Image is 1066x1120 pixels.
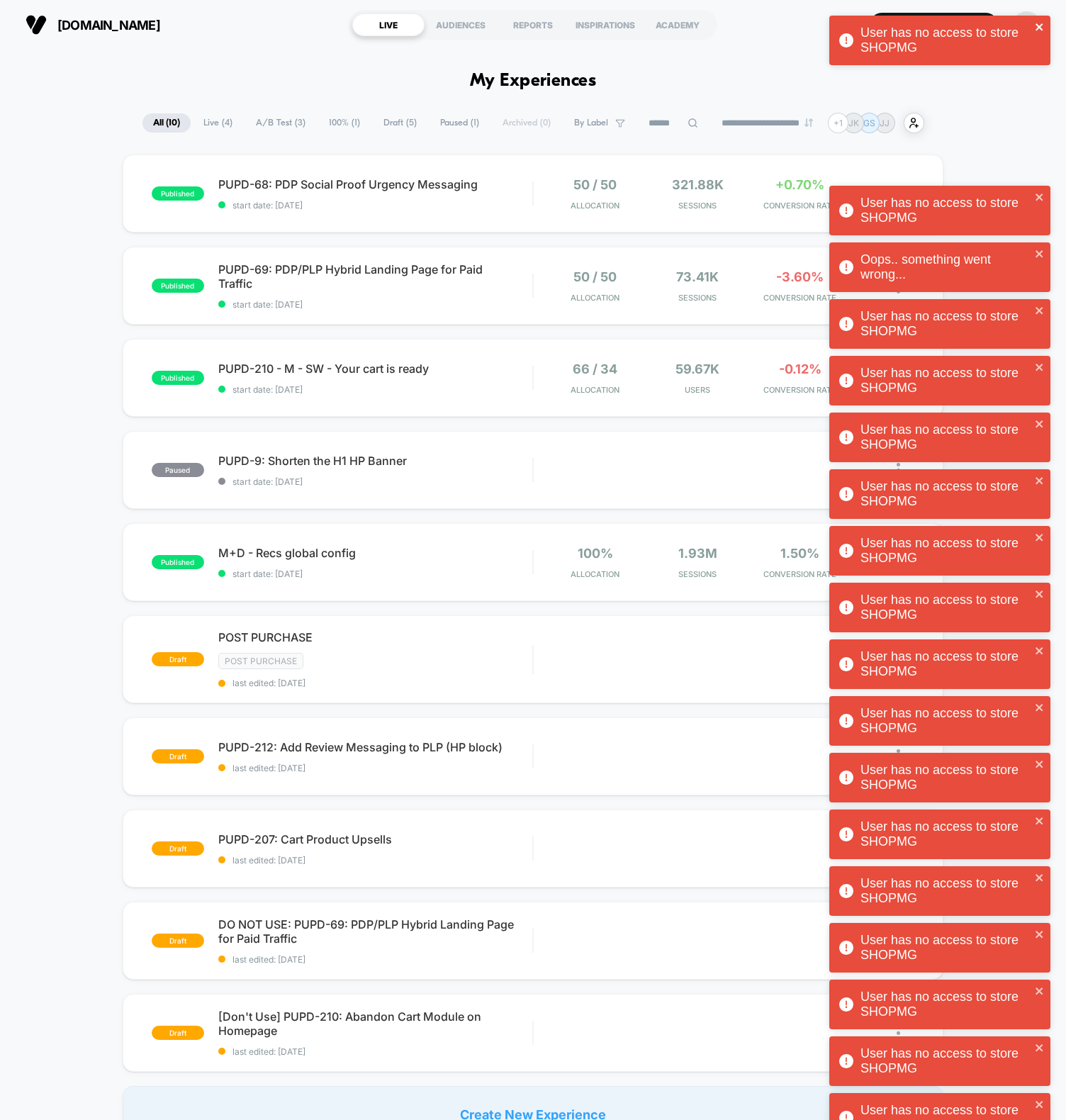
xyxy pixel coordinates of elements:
span: [Don't Use] PUPD-210: Abandon Cart Module on Homepage [218,1009,532,1038]
span: DO NOT USE: PUPD-69: PDP/PLP Hybrid Landing Page for Paid Traffic [218,917,532,946]
span: Sessions [650,201,745,211]
span: [DOMAIN_NAME] [57,18,160,33]
span: 1.93M [678,546,717,561]
span: Allocation [571,201,619,211]
div: LIVE [352,13,425,36]
span: Allocation [571,569,619,579]
button: close [1035,985,1045,999]
div: User has no access to store SHOPMG [860,876,1031,906]
div: User has no access to store SHOPMG [860,309,1031,339]
div: User has no access to store SHOPMG [860,649,1031,679]
div: ACADEMY [641,13,714,36]
span: PUPD-207: Cart Product Upsells [218,832,532,846]
span: +0.70% [775,177,824,192]
span: 50 / 50 [573,269,617,284]
button: close [1035,191,1045,205]
span: draft [152,749,204,763]
span: start date: [DATE] [218,476,532,487]
button: [DOMAIN_NAME] [21,13,164,36]
div: User has no access to store SHOPMG [860,990,1031,1019]
span: Draft ( 5 ) [373,113,427,133]
span: 50 / 50 [573,177,617,192]
div: User has no access to store SHOPMG [860,763,1031,793]
button: close [1035,418,1045,432]
button: close [1035,475,1045,488]
span: 100% ( 1 ) [318,113,371,133]
div: User has no access to store SHOPMG [860,933,1031,963]
button: close [1035,588,1045,602]
span: 321.88k [672,177,724,192]
div: Oops.. something went wrong... [860,252,1031,282]
span: last edited: [DATE] [218,1046,532,1057]
span: POST PURCHASE [218,630,532,644]
span: By Label [574,118,608,128]
div: AUDIENCES [425,13,497,36]
span: last edited: [DATE] [218,763,532,773]
span: 1.50% [780,546,819,561]
span: CONVERSION RATE [752,385,847,395]
button: close [1035,362,1045,375]
div: User has no access to store SHOPMG [860,366,1031,396]
h1: My Experiences [470,71,597,91]
button: close [1035,1042,1045,1055]
span: last edited: [DATE] [218,855,532,866]
span: Paused ( 1 ) [430,113,490,133]
div: User has no access to store SHOPMG [860,26,1031,55]
span: -0.12% [779,362,821,376]
span: PUPD-69: PDP/PLP Hybrid Landing Page for Paid Traffic [218,262,532,291]
span: 100% [578,546,613,561]
span: Live ( 4 ) [193,113,243,133]
span: draft [152,1026,204,1040]
span: Users [650,385,745,395]
button: close [1035,872,1045,885]
span: CONVERSION RATE [752,569,847,579]
span: Sessions [650,293,745,303]
div: User has no access to store SHOPMG [860,422,1031,452]
span: PUPD-68: PDP Social Proof Urgency Messaging [218,177,532,191]
div: User has no access to store SHOPMG [860,479,1031,509]
button: close [1035,248,1045,262]
span: PUPD-9: Shorten the H1 HP Banner [218,454,532,468]
span: published [152,555,204,569]
button: close [1035,305,1045,318]
span: start date: [DATE] [218,200,532,211]
span: paused [152,463,204,477]
span: CONVERSION RATE [752,201,847,211]
span: Allocation [571,385,619,395]
img: ppic [1013,11,1040,39]
button: close [1035,532,1045,545]
span: M+D - Recs global config [218,546,532,560]
button: close [1035,702,1045,715]
div: User has no access to store SHOPMG [860,196,1031,225]
span: 73.41k [676,269,719,284]
span: start date: [DATE] [218,384,532,395]
div: REPORTS [497,13,569,36]
span: 66 / 34 [573,362,617,376]
button: close [1035,21,1045,35]
div: INSPIRATIONS [569,13,641,36]
button: ppic [1009,11,1045,40]
span: published [152,186,204,201]
span: All ( 10 ) [142,113,191,133]
span: Sessions [650,569,745,579]
div: User has no access to store SHOPMG [860,536,1031,566]
button: close [1035,929,1045,942]
button: close [1035,1099,1045,1112]
div: User has no access to store SHOPMG [860,593,1031,622]
span: draft [152,841,204,856]
button: close [1035,815,1045,829]
div: User has no access to store SHOPMG [860,1046,1031,1076]
span: last edited: [DATE] [218,678,532,688]
img: Visually logo [26,14,47,35]
span: Post Purchase [218,653,303,669]
span: draft [152,652,204,666]
span: PUPD-212: Add Review Messaging to PLP (HP block) [218,740,532,754]
span: published [152,371,204,385]
div: User has no access to store SHOPMG [860,706,1031,736]
div: User has no access to store SHOPMG [860,819,1031,849]
span: PUPD-210 - M - SW - Your cart is ready [218,362,532,376]
span: draft [152,934,204,948]
span: 59.67k [675,362,719,376]
span: -3.60% [776,269,824,284]
span: start date: [DATE] [218,569,532,579]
